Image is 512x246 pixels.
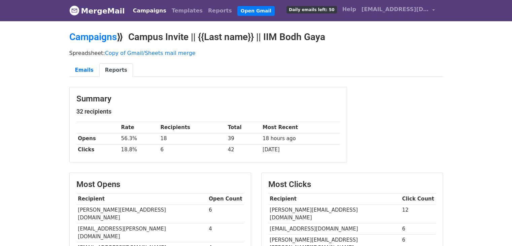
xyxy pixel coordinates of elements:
a: Templates [169,4,205,18]
td: [EMAIL_ADDRESS][PERSON_NAME][DOMAIN_NAME] [76,223,207,242]
h3: Summary [76,94,340,104]
th: Rate [120,122,159,133]
td: 42 [226,144,261,155]
a: Daily emails left: 50 [284,3,339,16]
a: Open Gmail [237,6,275,16]
img: MergeMail logo [69,5,79,16]
span: [EMAIL_ADDRESS][DOMAIN_NAME] [362,5,429,13]
td: [PERSON_NAME][EMAIL_ADDRESS][DOMAIN_NAME] [268,205,401,223]
a: Copy of Gmail/Sheets mail merge [105,50,196,56]
td: 39 [226,133,261,144]
td: [PERSON_NAME][EMAIL_ADDRESS][DOMAIN_NAME] [76,205,207,223]
th: Click Count [401,193,436,205]
span: Daily emails left: 50 [286,6,337,13]
td: 18 [159,133,226,144]
a: Reports [99,63,133,77]
th: Total [226,122,261,133]
th: Opens [76,133,120,144]
a: [EMAIL_ADDRESS][DOMAIN_NAME] [359,3,438,19]
a: Reports [205,4,235,18]
h5: 32 recipients [76,108,340,115]
a: Emails [69,63,99,77]
th: Most Recent [261,122,340,133]
td: 6 [207,205,244,223]
a: Help [340,3,359,16]
td: [DATE] [261,144,340,155]
td: 18 hours ago [261,133,340,144]
th: Recipient [268,193,401,205]
td: 6 [159,144,226,155]
td: 56.3% [120,133,159,144]
td: 12 [401,205,436,223]
td: 6 [401,223,436,235]
h2: ⟫ Campus Invite || {{Last name}} || IIM Bodh Gaya [69,31,443,43]
td: [EMAIL_ADDRESS][DOMAIN_NAME] [268,223,401,235]
th: Open Count [207,193,244,205]
th: Clicks [76,144,120,155]
p: Spreadsheet: [69,50,443,57]
a: Campaigns [69,31,117,42]
th: Recipient [76,193,207,205]
td: 18.8% [120,144,159,155]
h3: Most Opens [76,180,244,189]
a: MergeMail [69,4,125,18]
h3: Most Clicks [268,180,436,189]
a: Campaigns [130,4,169,18]
td: 4 [207,223,244,242]
th: Recipients [159,122,226,133]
